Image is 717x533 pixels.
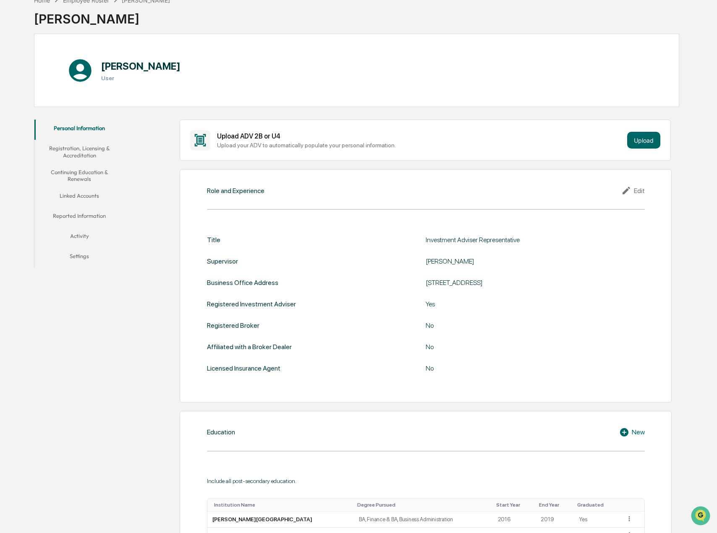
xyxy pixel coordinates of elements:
div: Education [207,428,235,436]
a: Powered byPylon [59,142,102,149]
img: 1746055101610-c473b297-6a78-478c-a979-82029cc54cd1 [8,64,24,79]
div: Toggle SortBy [627,502,641,508]
span: Pylon [84,142,102,149]
td: BA, Finance & BA, Business Administration [354,512,492,528]
div: No [426,321,636,329]
td: 2019 [536,512,574,528]
div: No [426,364,636,372]
div: Role and Experience [207,187,264,195]
td: 2016 [493,512,536,528]
div: Affiliated with a Broker Dealer [207,343,292,351]
button: Reported Information [34,207,124,227]
td: [PERSON_NAME][GEOGRAPHIC_DATA] [207,512,354,528]
div: Start new chat [29,64,138,73]
div: secondary tabs example [34,120,124,268]
button: Registration, Licensing & Accreditation [34,140,124,164]
div: Licensed Insurance Agent [207,364,280,372]
div: [PERSON_NAME] [34,5,170,26]
span: Attestations [69,106,104,114]
div: Registered Investment Adviser [207,300,296,308]
div: Toggle SortBy [577,502,617,508]
div: 🗄️ [61,107,68,113]
iframe: Open customer support [690,505,713,528]
div: Business Office Address [207,279,278,287]
span: Data Lookup [17,122,53,130]
div: Toggle SortBy [496,502,533,508]
td: Yes [574,512,620,528]
div: 🖐️ [8,107,15,113]
button: Start new chat [143,67,153,77]
div: No [426,343,636,351]
button: Settings [34,248,124,268]
button: Activity [34,227,124,248]
button: Personal Information [34,120,124,140]
div: Supervisor [207,257,238,265]
div: New [619,427,645,437]
p: How can we help? [8,18,153,31]
div: Toggle SortBy [539,502,570,508]
button: Upload [627,132,660,149]
h3: User [101,75,181,81]
div: Investment Adviser Representative [426,236,636,244]
div: Yes [426,300,636,308]
div: Registered Broker [207,321,259,329]
div: We're available if you need us! [29,73,106,79]
div: Include all post-secondary education. [207,478,645,484]
button: Linked Accounts [34,187,124,207]
h1: [PERSON_NAME] [101,60,181,72]
a: 🔎Data Lookup [5,118,56,133]
div: Upload your ADV to automatically populate your personal information. [217,142,624,149]
div: [STREET_ADDRESS] [426,279,636,287]
div: Toggle SortBy [357,502,489,508]
div: Toggle SortBy [214,502,351,508]
a: 🗄️Attestations [58,102,107,118]
div: [PERSON_NAME] [426,257,636,265]
div: Upload ADV 2B or U4 [217,132,624,140]
div: Title [207,236,220,244]
a: 🖐️Preclearance [5,102,58,118]
div: Edit [621,186,645,196]
div: 🔎 [8,123,15,129]
button: Continuing Education & Renewals [34,164,124,188]
span: Preclearance [17,106,54,114]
